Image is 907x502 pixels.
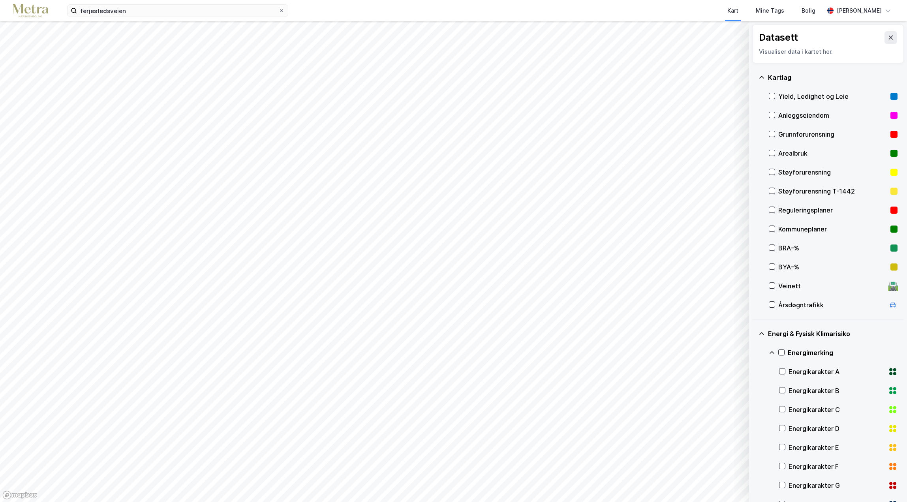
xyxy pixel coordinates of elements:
[778,167,887,177] div: Støyforurensning
[768,329,898,338] div: Energi & Fysisk Klimarisiko
[789,424,885,433] div: Energikarakter D
[778,243,887,253] div: BRA–%
[778,149,887,158] div: Arealbruk
[778,262,887,272] div: BYA–%
[778,92,887,101] div: Yield, Ledighet og Leie
[778,205,887,215] div: Reguleringsplaner
[77,5,278,17] input: Søk på adresse, matrikkel, gårdeiere, leietakere eller personer
[888,281,898,291] div: 🛣️
[759,31,798,44] div: Datasett
[768,73,898,82] div: Kartlag
[759,47,897,56] div: Visualiser data i kartet her.
[789,443,885,452] div: Energikarakter E
[778,186,887,196] div: Støyforurensning T-1442
[837,6,882,15] div: [PERSON_NAME]
[789,367,885,376] div: Energikarakter A
[789,481,885,490] div: Energikarakter G
[2,491,37,500] a: Mapbox homepage
[778,300,885,310] div: Årsdøgntrafikk
[802,6,815,15] div: Bolig
[868,464,907,502] iframe: Chat Widget
[789,462,885,471] div: Energikarakter F
[789,405,885,414] div: Energikarakter C
[778,130,887,139] div: Grunnforurensning
[789,386,885,395] div: Energikarakter B
[788,348,898,357] div: Energimerking
[13,4,48,18] img: metra-logo.256734c3b2bbffee19d4.png
[778,224,887,234] div: Kommuneplaner
[778,281,885,291] div: Veinett
[727,6,738,15] div: Kart
[868,464,907,502] div: Kontrollprogram for chat
[756,6,784,15] div: Mine Tags
[778,111,887,120] div: Anleggseiendom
